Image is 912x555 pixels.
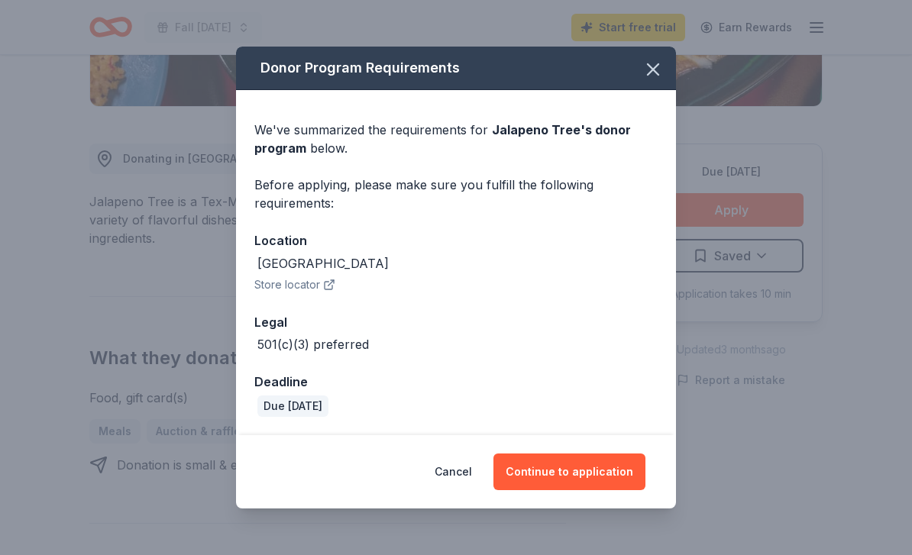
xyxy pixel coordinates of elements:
div: [GEOGRAPHIC_DATA] [257,254,389,273]
div: We've summarized the requirements for below. [254,121,658,157]
div: Location [254,231,658,250]
div: 501(c)(3) preferred [257,335,369,353]
div: Due [DATE] [257,395,328,417]
div: Donor Program Requirements [236,47,676,90]
button: Store locator [254,276,335,294]
div: Deadline [254,372,658,392]
div: Legal [254,312,658,332]
button: Cancel [435,453,472,490]
button: Continue to application [493,453,645,490]
div: Before applying, please make sure you fulfill the following requirements: [254,176,658,212]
